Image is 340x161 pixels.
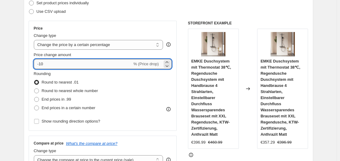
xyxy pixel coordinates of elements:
[34,26,43,31] h3: Price
[34,33,56,38] span: Change type
[66,141,118,146] button: What's the compare at price?
[188,21,308,26] h6: STOREFRONT EXAMPLE
[271,32,295,56] img: 61id9heg7CL_80x.jpg
[34,52,71,57] span: Price change amount
[42,88,98,93] span: Round to nearest whole number
[165,41,172,48] div: help
[42,80,79,84] span: Round to nearest .01
[201,32,225,56] img: 61id9heg7CL_80x.jpg
[191,139,206,145] div: €396.99
[42,119,100,123] span: Show rounding direction options?
[34,141,64,146] h3: Compare at price
[42,106,95,110] span: End prices in a certain number
[37,1,89,5] span: Set product prices individually
[34,59,132,69] input: -15
[260,139,275,145] div: €357.29
[260,59,300,137] span: EMKE Duschsystem mit Thermostat 38℃, Regendusche Duschsystem mit Handbrause 4 Strahlarten, Einste...
[133,62,159,66] span: % (Price drop)
[191,59,231,137] span: EMKE Duschsystem mit Thermostat 38℃, Regendusche Duschsystem mit Handbrause 4 Strahlarten, Einste...
[42,97,71,102] span: End prices in .99
[34,148,56,153] span: Change type
[277,139,292,145] strike: €396.99
[208,139,222,145] strike: €460.99
[34,71,51,76] span: Rounding
[37,9,66,14] span: Use CSV upload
